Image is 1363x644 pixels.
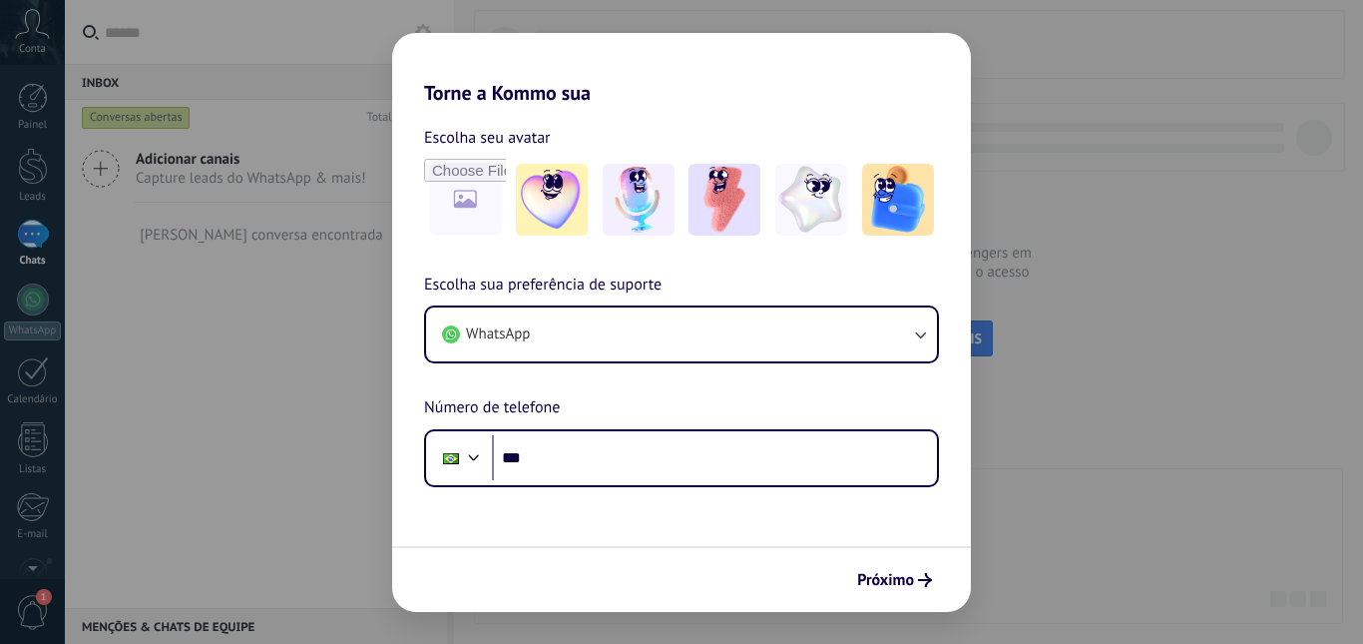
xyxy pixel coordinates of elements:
[848,563,941,597] button: Próximo
[516,164,588,236] img: -1.jpeg
[603,164,675,236] img: -2.jpeg
[424,395,560,421] span: Número de telefone
[432,437,470,479] div: Brazil: + 55
[466,324,530,344] span: WhatsApp
[688,164,760,236] img: -3.jpeg
[424,125,551,151] span: Escolha seu avatar
[426,308,937,361] button: WhatsApp
[424,273,662,299] span: Escolha sua preferência de suporte
[392,33,971,105] h2: Torne a Kommo sua
[862,164,934,236] img: -5.jpeg
[857,573,914,587] span: Próximo
[775,164,847,236] img: -4.jpeg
